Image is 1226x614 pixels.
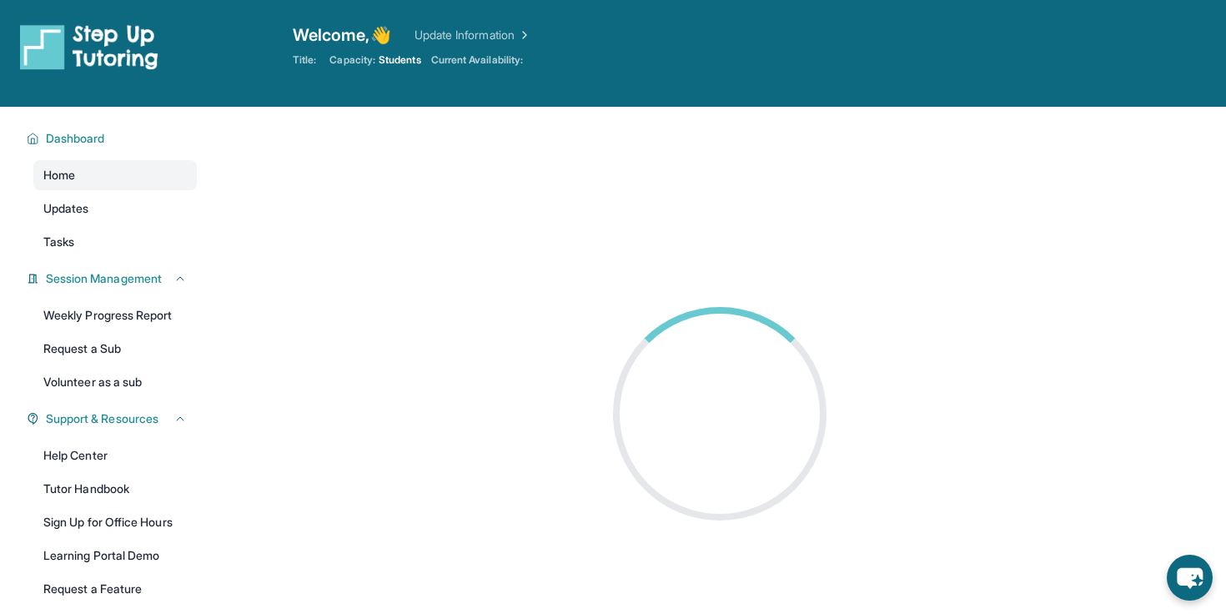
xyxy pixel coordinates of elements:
[33,474,197,504] a: Tutor Handbook
[33,541,197,571] a: Learning Portal Demo
[33,160,197,190] a: Home
[46,270,162,287] span: Session Management
[293,53,316,67] span: Title:
[33,574,197,604] a: Request a Feature
[39,270,187,287] button: Session Management
[1167,555,1213,601] button: chat-button
[33,440,197,471] a: Help Center
[43,200,89,217] span: Updates
[33,227,197,257] a: Tasks
[46,410,158,427] span: Support & Resources
[43,167,75,184] span: Home
[39,410,187,427] button: Support & Resources
[515,27,531,43] img: Chevron Right
[33,507,197,537] a: Sign Up for Office Hours
[293,23,391,47] span: Welcome, 👋
[20,23,158,70] img: logo
[33,194,197,224] a: Updates
[431,53,523,67] span: Current Availability:
[379,53,421,67] span: Students
[33,367,197,397] a: Volunteer as a sub
[39,130,187,147] button: Dashboard
[415,27,531,43] a: Update Information
[33,334,197,364] a: Request a Sub
[43,234,74,250] span: Tasks
[46,130,105,147] span: Dashboard
[329,53,375,67] span: Capacity:
[33,300,197,330] a: Weekly Progress Report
